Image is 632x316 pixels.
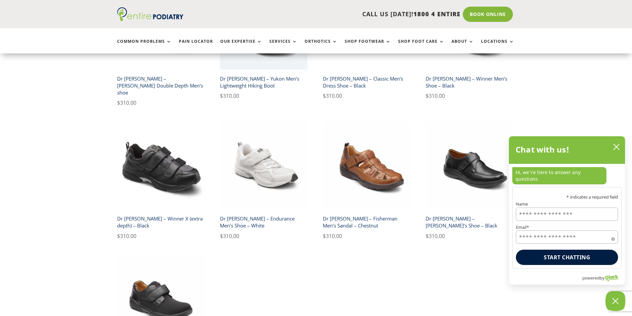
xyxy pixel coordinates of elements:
[117,232,120,240] span: $
[426,122,514,240] a: Dr Comfort Frank Mens Dress Shoe BlackDr [PERSON_NAME] – [PERSON_NAME]’s Shoe – Black $310.00
[516,230,618,244] input: Email
[117,122,205,210] img: Dr Comfort Winner X Mens Double Depth Shoe Black
[605,291,625,311] button: Close Chatbox
[220,213,308,232] h2: Dr [PERSON_NAME] – Endurance Men’s Shoe – White
[611,142,622,152] button: close chatbox
[509,164,625,187] div: chat
[323,92,326,99] span: $
[117,7,183,21] img: logo (1)
[179,39,213,53] a: Pain Locator
[509,136,625,285] div: olark chatbox
[117,213,205,232] h2: Dr [PERSON_NAME] – Winner X (extra depth) – Black
[413,10,460,18] span: 1800 4 ENTIRE
[323,122,411,240] a: Dr Comfort Fisherman Mens Casual Sandal ChestnutDr [PERSON_NAME] – Fisherman Men’s Sandal – Chest...
[452,39,474,53] a: About
[220,122,308,240] a: Dr Comfort Endurance Mens Athletic shoe whiteDr [PERSON_NAME] – Endurance Men’s Shoe – White $310.00
[323,232,342,240] bdi: 310.00
[481,39,514,53] a: Locations
[516,195,618,199] p: * indicates a required field
[220,73,308,92] h2: Dr [PERSON_NAME] – Yukon Men’s Lightweight Hiking Boot
[516,143,570,156] h2: Chat with us!
[117,99,136,106] bdi: 310.00
[117,16,183,23] a: Entire Podiatry
[269,39,297,53] a: Services
[426,213,514,232] h2: Dr [PERSON_NAME] – [PERSON_NAME]’s Shoe – Black
[516,202,618,206] label: Name
[220,39,262,53] a: Our Expertise
[426,73,514,92] h2: Dr [PERSON_NAME] – Winner Men’s Shoe – Black
[398,39,444,53] a: Shop Foot Care
[516,225,618,229] label: Email*
[512,167,606,184] p: Hi, we're here to answer any questions
[323,122,411,210] img: Dr Comfort Fisherman Mens Casual Sandal Chestnut
[426,92,429,99] span: $
[117,99,120,106] span: $
[220,92,239,99] bdi: 310.00
[611,236,615,239] span: Required field
[323,92,342,99] bdi: 310.00
[209,10,460,19] p: CALL US [DATE]!
[600,274,604,282] span: by
[516,208,618,221] input: Name
[323,232,326,240] span: $
[220,232,223,240] span: $
[117,232,136,240] bdi: 310.00
[220,122,308,210] img: Dr Comfort Endurance Mens Athletic shoe white
[220,232,239,240] bdi: 310.00
[582,274,599,282] span: powered
[426,232,445,240] bdi: 310.00
[323,213,411,232] h2: Dr [PERSON_NAME] – Fisherman Men’s Sandal – Chestnut
[426,92,445,99] bdi: 310.00
[426,122,514,210] img: Dr Comfort Frank Mens Dress Shoe Black
[305,39,337,53] a: Orthotics
[345,39,391,53] a: Shop Footwear
[516,250,618,265] button: Start chatting
[426,232,429,240] span: $
[117,122,205,240] a: Dr Comfort Winner X Mens Double Depth Shoe BlackDr [PERSON_NAME] – Winner X (extra depth) – Black...
[117,73,205,98] h2: Dr [PERSON_NAME] – [PERSON_NAME] Double Depth Men’s shoe
[582,272,625,284] a: Powered by Olark
[463,7,513,22] a: Book Online
[117,39,172,53] a: Common Problems
[220,92,223,99] span: $
[323,73,411,92] h2: Dr [PERSON_NAME] – Classic Men’s Dress Shoe – Black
